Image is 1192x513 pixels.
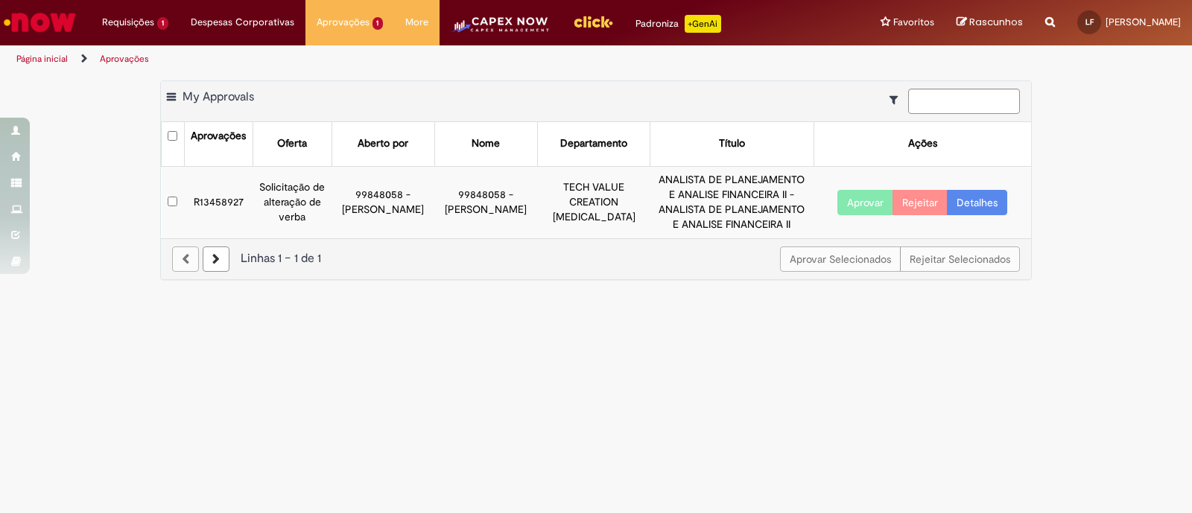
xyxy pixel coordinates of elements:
[184,166,253,238] td: R13458927
[172,250,1020,267] div: Linhas 1 − 1 de 1
[191,15,294,30] span: Despesas Corporativas
[372,17,384,30] span: 1
[573,10,613,33] img: click_logo_yellow_360x200.png
[332,166,434,238] td: 99848058 - [PERSON_NAME]
[184,122,253,166] th: Aprovações
[191,129,246,144] div: Aprovações
[317,15,370,30] span: Aprovações
[472,136,500,151] div: Nome
[947,190,1007,215] a: Detalhes
[560,136,627,151] div: Departamento
[893,190,948,215] button: Rejeitar
[1,7,78,37] img: ServiceNow
[183,89,254,104] span: My Approvals
[837,190,893,215] button: Aprovar
[908,136,937,151] div: Ações
[957,16,1023,30] a: Rascunhos
[277,136,307,151] div: Oferta
[890,95,905,105] i: Mostrar filtros para: Suas Solicitações
[358,136,408,151] div: Aberto por
[434,166,537,238] td: 99848058 - [PERSON_NAME]
[16,53,68,65] a: Página inicial
[1085,17,1094,27] span: LF
[719,136,745,151] div: Título
[253,166,332,238] td: Solicitação de alteração de verba
[451,15,550,45] img: CapexLogo5.png
[635,15,721,33] div: Padroniza
[11,45,784,73] ul: Trilhas de página
[157,17,168,30] span: 1
[537,166,650,238] td: TECH VALUE CREATION [MEDICAL_DATA]
[650,166,814,238] td: ANALISTA DE PLANEJAMENTO E ANALISE FINANCEIRA II - ANALISTA DE PLANEJAMENTO E ANALISE FINANCEIRA II
[893,15,934,30] span: Favoritos
[100,53,149,65] a: Aprovações
[685,15,721,33] p: +GenAi
[405,15,428,30] span: More
[969,15,1023,29] span: Rascunhos
[1106,16,1181,28] span: [PERSON_NAME]
[102,15,154,30] span: Requisições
